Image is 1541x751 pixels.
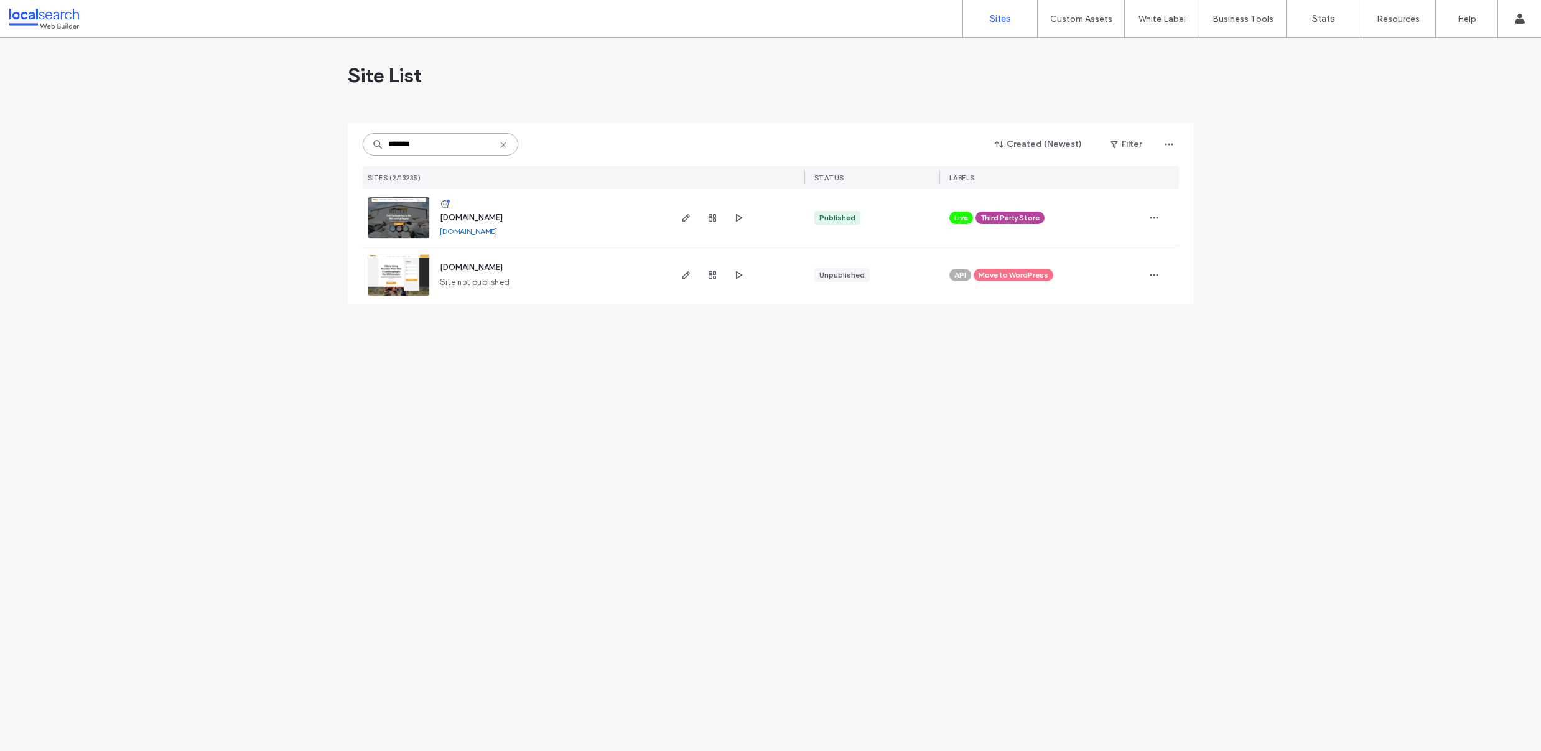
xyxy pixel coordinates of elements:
div: Unpublished [819,269,865,281]
span: API [954,269,966,281]
span: STATUS [814,174,844,182]
span: Move to WordPress [979,269,1048,281]
label: Custom Assets [1050,14,1112,24]
span: Help [29,9,54,20]
label: Resources [1377,14,1420,24]
span: Live [954,212,968,223]
span: Site not published [440,276,510,289]
span: Site List [348,63,422,88]
span: Third Party Store [980,212,1040,223]
label: Business Tools [1213,14,1273,24]
button: Filter [1098,134,1154,154]
a: [DOMAIN_NAME] [440,226,497,236]
label: White Label [1138,14,1186,24]
label: Sites [990,13,1011,24]
span: SITES (2/13235) [368,174,421,182]
span: LABELS [949,174,975,182]
a: [DOMAIN_NAME] [440,263,503,272]
a: [DOMAIN_NAME] [440,213,503,222]
div: Published [819,212,855,223]
label: Help [1458,14,1476,24]
label: Stats [1312,13,1335,24]
button: Created (Newest) [984,134,1093,154]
